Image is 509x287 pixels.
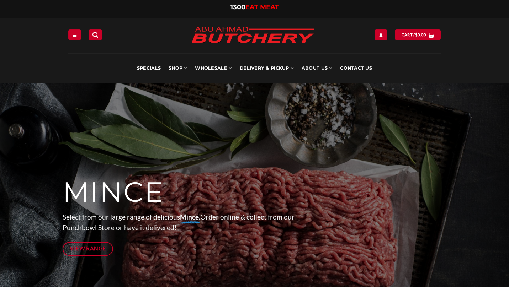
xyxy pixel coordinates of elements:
[89,29,102,40] a: Search
[415,32,418,38] span: $
[230,3,279,11] a: 1300EAT MEAT
[302,53,332,83] a: About Us
[395,29,441,40] a: Cart /$0.00
[240,53,294,83] a: Delivery & Pickup
[230,3,245,11] span: 1300
[402,32,426,38] span: Cart /
[70,244,106,253] span: View Range
[137,53,161,83] a: Specials
[63,213,295,232] span: Select from our large range of delicious Order online & collect from our Punchbowl Store or have ...
[63,175,164,209] span: MINCE
[68,29,81,40] a: Menu
[375,29,387,40] a: Login
[245,3,279,11] span: EAT MEAT
[415,32,426,37] bdi: 0.00
[340,53,372,83] a: Contact Us
[180,213,200,221] strong: Mince.
[63,242,113,256] a: View Range
[195,53,232,83] a: Wholesale
[185,22,320,49] img: Abu Ahmad Butchery
[169,53,187,83] a: SHOP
